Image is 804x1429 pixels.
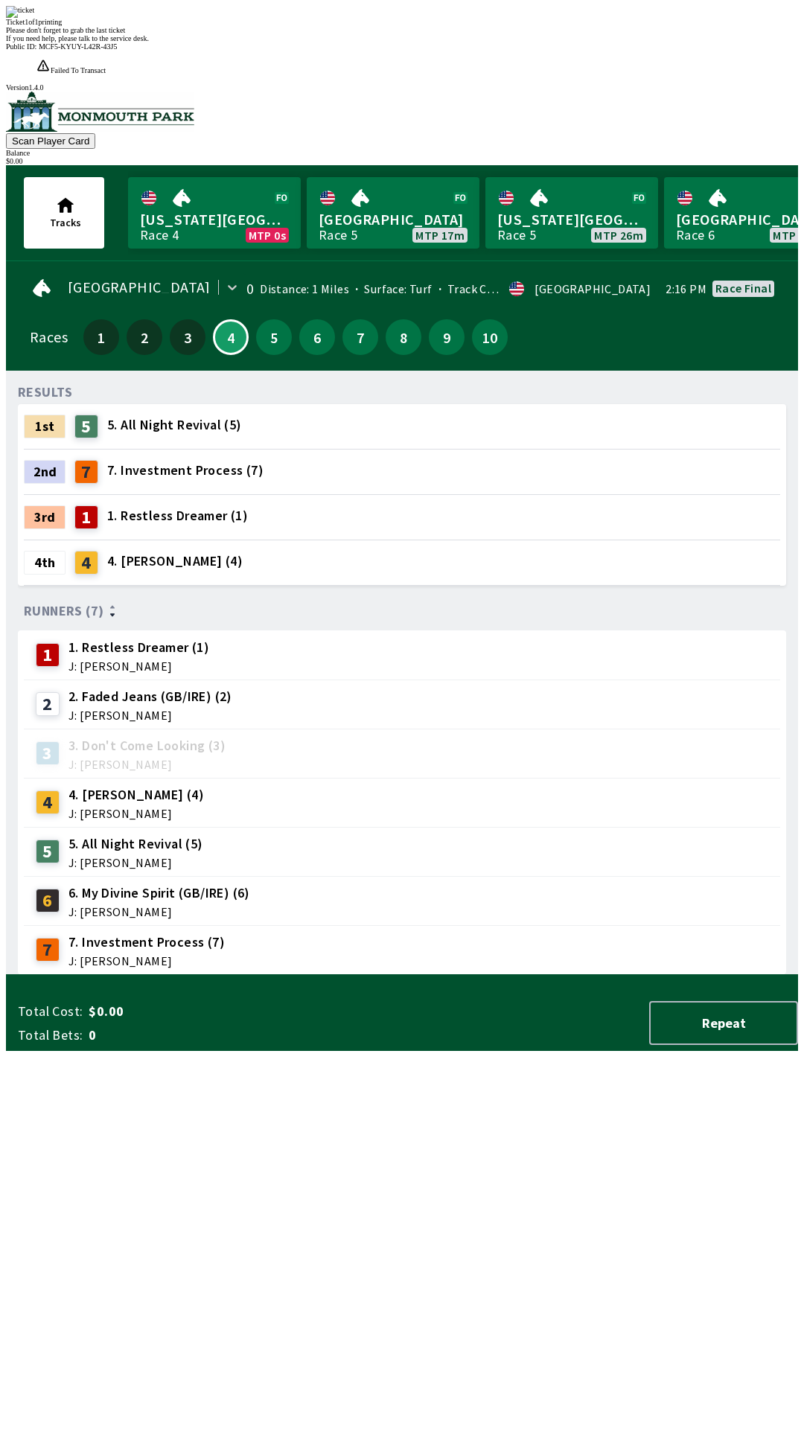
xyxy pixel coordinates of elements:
div: 4th [24,551,66,575]
div: 2 [36,692,60,716]
span: 4. [PERSON_NAME] (4) [107,552,243,571]
div: 3rd [24,505,66,529]
span: Total Bets: [18,1026,83,1044]
button: 7 [342,319,378,355]
span: 5. All Night Revival (5) [107,415,242,435]
span: 9 [433,332,461,342]
span: [US_STATE][GEOGRAPHIC_DATA] [140,210,289,229]
span: MTP 17m [415,229,465,241]
span: 7. Investment Process (7) [68,933,225,952]
span: 7 [346,332,374,342]
div: Ticket 1 of 1 printing [6,18,798,26]
span: J: [PERSON_NAME] [68,758,226,770]
div: Public ID: [6,42,798,51]
img: venue logo [6,92,194,132]
span: 5 [260,332,288,342]
span: [US_STATE][GEOGRAPHIC_DATA] [497,210,646,229]
span: J: [PERSON_NAME] [68,906,250,918]
span: Distance: 1 Miles [260,281,349,296]
button: 4 [213,319,249,355]
span: [GEOGRAPHIC_DATA] [68,281,211,293]
span: 6 [303,332,331,342]
span: Total Cost: [18,1003,83,1020]
div: Balance [6,149,798,157]
span: Runners (7) [24,605,103,617]
div: Race final [715,282,771,294]
div: 6 [36,889,60,912]
div: Race 5 [497,229,536,241]
span: Repeat [663,1014,785,1032]
span: 0 [89,1026,323,1044]
span: 1 [87,332,115,342]
span: 10 [476,332,504,342]
span: 3. Don't Come Looking (3) [68,736,226,755]
button: Scan Player Card [6,133,95,149]
span: 1. Restless Dreamer (1) [107,506,248,525]
span: J: [PERSON_NAME] [68,808,204,819]
button: Repeat [649,1001,798,1045]
div: Race 4 [140,229,179,241]
button: 2 [127,319,162,355]
span: 4 [218,333,243,341]
button: 8 [386,319,421,355]
span: J: [PERSON_NAME] [68,660,209,672]
span: MTP 26m [594,229,643,241]
div: [GEOGRAPHIC_DATA] [535,283,651,295]
div: Please don't forget to grab the last ticket [6,26,798,34]
span: 1. Restless Dreamer (1) [68,638,209,657]
div: 1st [24,415,66,438]
span: 6. My Divine Spirit (GB/IRE) (6) [68,883,250,903]
div: Runners (7) [24,604,780,618]
div: 7 [74,460,98,484]
span: [GEOGRAPHIC_DATA] [319,210,468,229]
div: 3 [36,741,60,765]
button: 9 [429,319,465,355]
span: Track Condition: Firm [433,281,564,296]
div: 4 [36,790,60,814]
button: Tracks [24,177,104,249]
span: J: [PERSON_NAME] [68,955,225,967]
div: 1 [74,505,98,529]
a: [US_STATE][GEOGRAPHIC_DATA]Race 4MTP 0s [128,177,301,249]
a: [GEOGRAPHIC_DATA]Race 5MTP 17m [307,177,479,249]
div: Race 6 [676,229,715,241]
a: [US_STATE][GEOGRAPHIC_DATA]Race 5MTP 26m [485,177,658,249]
img: ticket [6,6,34,18]
span: Tracks [50,216,81,229]
div: Races [30,331,68,343]
span: If you need help, please talk to the service desk. [6,34,149,42]
div: 4 [74,551,98,575]
span: MCF5-KYUY-L42R-43J5 [39,42,118,51]
div: 5 [74,415,98,438]
span: 3 [173,332,202,342]
div: 2nd [24,460,66,484]
span: 4. [PERSON_NAME] (4) [68,785,204,805]
div: $ 0.00 [6,157,798,165]
span: 8 [389,332,418,342]
button: 5 [256,319,292,355]
span: Failed To Transact [51,66,106,74]
div: Race 5 [319,229,357,241]
span: 2:16 PM [666,283,706,295]
span: 5. All Night Revival (5) [68,834,203,854]
div: 0 [246,283,254,295]
span: $0.00 [89,1003,323,1020]
span: 7. Investment Process (7) [107,461,264,480]
div: 5 [36,840,60,863]
span: Surface: Turf [349,281,433,296]
button: 3 [170,319,205,355]
div: 1 [36,643,60,667]
span: J: [PERSON_NAME] [68,709,232,721]
div: 7 [36,938,60,962]
span: 2 [130,332,159,342]
button: 10 [472,319,508,355]
span: MTP 0s [249,229,286,241]
div: Version 1.4.0 [6,83,798,92]
button: 1 [83,319,119,355]
span: 2. Faded Jeans (GB/IRE) (2) [68,687,232,706]
button: 6 [299,319,335,355]
div: RESULTS [18,386,73,398]
span: J: [PERSON_NAME] [68,857,203,869]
